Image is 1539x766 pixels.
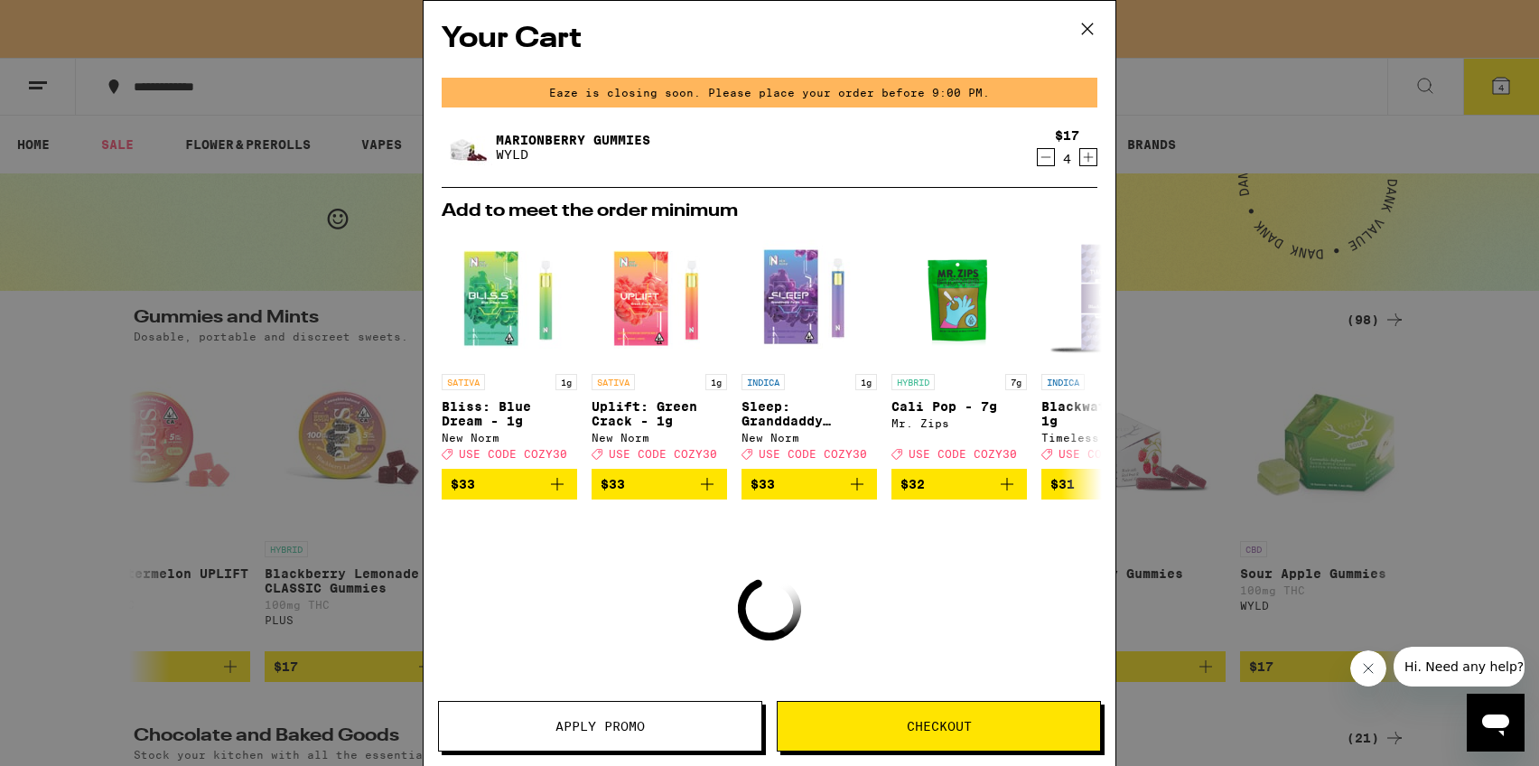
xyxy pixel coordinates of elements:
button: Checkout [777,701,1101,752]
div: 4 [1055,152,1079,166]
p: 7g [1005,374,1027,390]
a: Open page for Uplift: Green Crack - 1g from New Norm [592,229,727,469]
img: Mr. Zips - Cali Pop - 7g [891,229,1027,365]
span: USE CODE COZY30 [759,448,867,460]
img: New Norm - Bliss: Blue Dream - 1g [442,229,577,365]
h2: Add to meet the order minimum [442,202,1097,220]
button: Apply Promo [438,701,762,752]
iframe: Close message [1350,650,1386,687]
button: Decrement [1037,148,1055,166]
div: Eaze is closing soon. Please place your order before 9:00 PM. [442,78,1097,107]
button: Add to bag [592,469,727,500]
a: Open page for Bliss: Blue Dream - 1g from New Norm [442,229,577,469]
p: HYBRID [891,374,935,390]
span: USE CODE COZY30 [909,448,1017,460]
p: WYLD [496,147,650,162]
p: 1g [855,374,877,390]
iframe: Message from company [1394,647,1525,687]
iframe: Button to launch messaging window [1467,694,1525,752]
a: Open page for Cali Pop - 7g from Mr. Zips [891,229,1027,469]
span: $33 [751,477,775,491]
img: Marionberry Gummies [442,122,492,173]
button: Increment [1079,148,1097,166]
p: Blackwater OG - 1g [1041,399,1177,428]
img: Timeless - Blackwater OG - 1g [1041,229,1177,365]
p: INDICA [742,374,785,390]
p: Uplift: Green Crack - 1g [592,399,727,428]
div: Mr. Zips [891,417,1027,429]
span: $33 [451,477,475,491]
a: Marionberry Gummies [496,133,650,147]
span: $32 [900,477,925,491]
img: New Norm - Uplift: Green Crack - 1g [592,229,727,365]
h2: Your Cart [442,19,1097,60]
span: Apply Promo [555,720,645,733]
div: New Norm [442,432,577,444]
p: Sleep: Granddaddy Purple - 1g [742,399,877,428]
button: Add to bag [891,469,1027,500]
div: Timeless [1041,432,1177,444]
div: New Norm [742,432,877,444]
img: New Norm - Sleep: Granddaddy Purple - 1g [742,229,877,365]
span: $31 [1050,477,1075,491]
button: Add to bag [742,469,877,500]
p: INDICA [1041,374,1085,390]
div: New Norm [592,432,727,444]
a: Open page for Blackwater OG - 1g from Timeless [1041,229,1177,469]
span: USE CODE COZY30 [1059,448,1167,460]
p: Cali Pop - 7g [891,399,1027,414]
span: Checkout [907,720,972,733]
button: Add to bag [442,469,577,500]
p: Bliss: Blue Dream - 1g [442,399,577,428]
span: $33 [601,477,625,491]
div: $17 [1055,128,1079,143]
button: Add to bag [1041,469,1177,500]
a: Open page for Sleep: Granddaddy Purple - 1g from New Norm [742,229,877,469]
p: 1g [555,374,577,390]
p: 1g [705,374,727,390]
span: USE CODE COZY30 [459,448,567,460]
p: SATIVA [592,374,635,390]
span: USE CODE COZY30 [609,448,717,460]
